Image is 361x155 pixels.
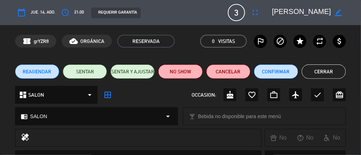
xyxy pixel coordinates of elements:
[164,112,172,121] i: arrow_drop_down
[251,8,259,17] i: fullscreen
[21,133,29,143] i: healing
[212,37,215,45] span: 0
[117,35,175,48] span: RESERVADA
[335,37,344,45] i: attach_money
[21,113,28,120] i: chrome_reader_mode
[206,64,250,79] button: Cancelar
[302,64,346,79] button: Cerrar
[319,133,346,142] div: No
[74,9,84,16] span: 21:00
[15,64,59,79] button: REAGENDAR
[19,91,27,99] i: dashboard
[335,91,344,99] i: card_giftcard
[80,37,104,45] span: ORGÁNICA
[228,4,245,21] span: 3
[218,37,235,45] em: Visitas
[34,37,49,45] span: grYZR8
[226,91,234,99] i: cake
[69,37,78,45] i: cloud_done
[296,37,304,45] i: star
[15,6,28,19] button: calendar_today
[91,8,141,18] div: REQUERIR GARANTÍA
[111,64,155,79] button: SENTAR Y AJUSTAR
[315,37,324,45] i: repeat
[158,64,202,79] button: NO SHOW
[269,91,278,99] i: work_outline
[248,91,256,99] i: favorite_border
[313,91,322,99] i: check
[17,8,26,17] i: calendar_today
[335,9,342,16] i: border_color
[192,91,216,99] span: OCCASION:
[28,91,44,99] span: SALON
[103,91,112,99] i: border_all
[30,112,47,121] span: SALON
[63,64,107,79] button: SENTAR
[198,112,281,121] span: Bebida no disponible para este menú
[189,113,196,120] i: local_bar
[292,133,319,142] div: No
[59,6,72,19] button: access_time
[254,64,298,79] button: Confirmar
[23,68,51,76] span: REAGENDAR
[291,91,300,99] i: airplanemode_active
[256,37,265,45] i: outlined_flag
[249,6,262,19] button: fullscreen
[85,91,94,99] i: arrow_drop_down
[31,9,55,16] span: jue. 14, ago.
[61,8,70,17] i: access_time
[265,133,292,142] div: No
[276,37,285,45] i: block
[23,37,31,45] span: confirmation_number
